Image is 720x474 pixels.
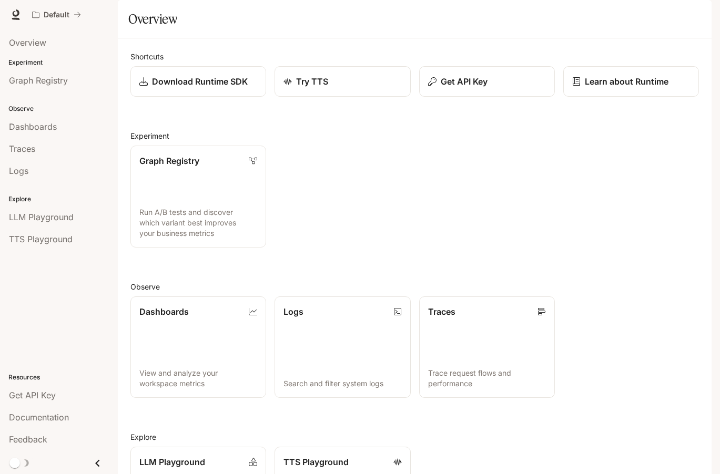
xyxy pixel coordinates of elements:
a: TracesTrace request flows and performance [419,296,555,398]
p: Learn about Runtime [585,75,668,88]
p: Search and filter system logs [283,378,401,389]
button: Get API Key [419,66,555,97]
button: All workspaces [27,4,86,25]
p: Traces [428,305,455,318]
p: Dashboards [139,305,189,318]
a: Download Runtime SDK [130,66,266,97]
a: Graph RegistryRun A/B tests and discover which variant best improves your business metrics [130,146,266,248]
p: Get API Key [441,75,488,88]
a: DashboardsView and analyze your workspace metrics [130,296,266,398]
a: Learn about Runtime [563,66,699,97]
p: Graph Registry [139,154,199,167]
p: Default [44,11,69,19]
p: Try TTS [296,75,328,88]
p: Download Runtime SDK [152,75,248,88]
h1: Overview [128,8,177,29]
p: TTS Playground [283,456,349,468]
p: Logs [283,305,303,318]
h2: Observe [130,281,699,292]
p: View and analyze your workspace metrics [139,368,257,389]
h2: Experiment [130,130,699,141]
p: Trace request flows and performance [428,368,546,389]
a: Try TTS [275,66,410,97]
h2: Shortcuts [130,51,699,62]
a: LogsSearch and filter system logs [275,296,410,398]
p: LLM Playground [139,456,205,468]
h2: Explore [130,431,699,442]
p: Run A/B tests and discover which variant best improves your business metrics [139,207,257,239]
